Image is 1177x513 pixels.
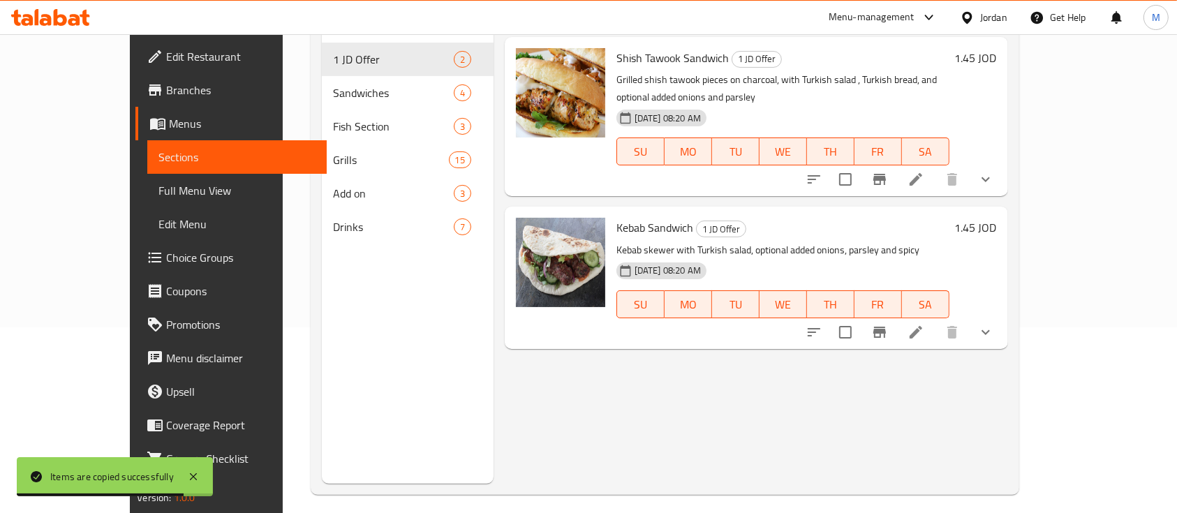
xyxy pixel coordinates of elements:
[732,51,782,68] div: 1 JD Offer
[863,315,896,349] button: Branch-specific-item
[665,290,712,318] button: MO
[50,469,174,484] div: Items are copied successfully
[797,315,831,349] button: sort-choices
[166,283,316,299] span: Coupons
[908,142,944,162] span: SA
[935,163,969,196] button: delete
[135,40,327,73] a: Edit Restaurant
[135,375,327,408] a: Upsell
[166,417,316,433] span: Coverage Report
[322,210,494,244] div: Drinks7
[322,110,494,143] div: Fish Section3
[450,154,471,167] span: 15
[322,43,494,76] div: 1 JD Offer2
[831,165,860,194] span: Select to update
[166,249,316,266] span: Choice Groups
[629,264,706,277] span: [DATE] 08:20 AM
[955,218,997,237] h6: 1.45 JOD
[137,489,171,507] span: Version:
[516,218,605,307] img: Kebab Sandwich
[712,137,760,165] button: TU
[807,290,854,318] button: TH
[135,241,327,274] a: Choice Groups
[454,185,471,202] div: items
[158,149,316,165] span: Sections
[147,140,327,174] a: Sections
[670,295,706,315] span: MO
[765,142,801,162] span: WE
[977,171,994,188] svg: Show Choices
[760,137,807,165] button: WE
[454,221,471,234] span: 7
[166,450,316,467] span: Grocery Checklist
[147,207,327,241] a: Edit Menu
[712,290,760,318] button: TU
[616,47,729,68] span: Shish Tawook Sandwich
[333,151,448,168] span: Grills
[980,10,1007,25] div: Jordan
[135,107,327,140] a: Menus
[908,171,924,188] a: Edit menu item
[665,137,712,165] button: MO
[333,51,453,68] span: 1 JD Offer
[333,118,453,135] span: Fish Section
[158,216,316,232] span: Edit Menu
[696,221,746,237] div: 1 JD Offer
[697,221,746,237] span: 1 JD Offer
[813,142,849,162] span: TH
[454,120,471,133] span: 3
[854,290,902,318] button: FR
[732,51,781,67] span: 1 JD Offer
[831,318,860,347] span: Select to update
[616,137,665,165] button: SU
[135,442,327,475] a: Grocery Checklist
[333,185,453,202] span: Add on
[322,177,494,210] div: Add on3
[718,295,754,315] span: TU
[166,316,316,333] span: Promotions
[616,241,949,259] p: Kebab skewer with Turkish salad, optional added onions, parsley and spicy
[166,350,316,366] span: Menu disclaimer
[454,53,471,66] span: 2
[169,115,316,132] span: Menus
[977,324,994,341] svg: Show Choices
[135,408,327,442] a: Coverage Report
[765,295,801,315] span: WE
[902,137,949,165] button: SA
[616,290,665,318] button: SU
[854,137,902,165] button: FR
[807,137,854,165] button: TH
[670,142,706,162] span: MO
[760,290,807,318] button: WE
[135,274,327,308] a: Coupons
[135,341,327,375] a: Menu disclaimer
[322,37,494,249] nav: Menu sections
[322,143,494,177] div: Grills15
[454,87,471,100] span: 4
[333,218,453,235] span: Drinks
[454,218,471,235] div: items
[322,76,494,110] div: Sandwiches4
[623,295,659,315] span: SU
[860,295,896,315] span: FR
[955,48,997,68] h6: 1.45 JOD
[135,73,327,107] a: Branches
[797,163,831,196] button: sort-choices
[969,315,1002,349] button: show more
[147,174,327,207] a: Full Menu View
[902,290,949,318] button: SA
[908,324,924,341] a: Edit menu item
[449,151,471,168] div: items
[454,187,471,200] span: 3
[829,9,915,26] div: Menu-management
[166,82,316,98] span: Branches
[616,71,949,106] p: Grilled shish tawook pieces on charcoal, with Turkish salad , Turkish bread, and optional added o...
[860,142,896,162] span: FR
[863,163,896,196] button: Branch-specific-item
[908,295,944,315] span: SA
[969,163,1002,196] button: show more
